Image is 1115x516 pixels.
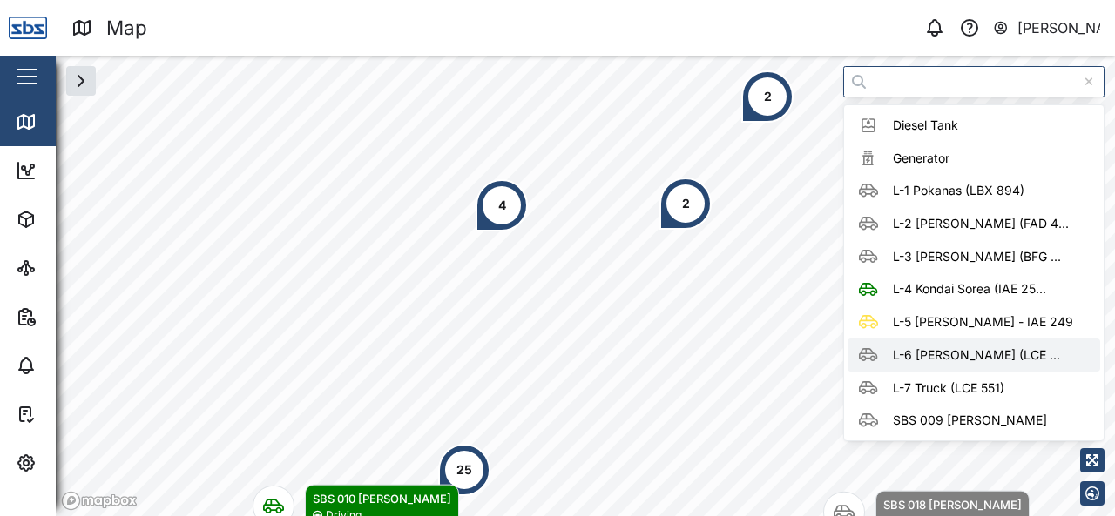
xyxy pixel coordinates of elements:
[764,87,772,106] div: 2
[45,453,107,472] div: Settings
[893,379,1004,398] div: L-7 Truck (LCE 551)
[893,247,1061,266] div: L-3 [PERSON_NAME] (BFG ...
[476,179,528,231] div: Map marker
[883,496,1022,513] div: SBS 018 [PERSON_NAME]
[893,411,1047,430] div: SBS 009 [PERSON_NAME]
[45,356,99,375] div: Alarms
[1017,17,1101,39] div: [PERSON_NAME]
[893,181,1024,200] div: L-1 Pokanas (LBX 894)
[893,214,1069,233] div: L-2 [PERSON_NAME] (FAD 4...
[893,312,1073,332] div: L-5 [PERSON_NAME] - IAE 249
[45,210,99,229] div: Assets
[61,491,138,511] a: Mapbox logo
[992,16,1101,40] button: [PERSON_NAME]
[45,161,124,180] div: Dashboard
[45,258,87,278] div: Sites
[843,66,1105,97] input: Search by People, Asset, Geozone or Place
[313,490,451,507] div: SBS 010 [PERSON_NAME]
[659,178,712,230] div: Map marker
[893,149,949,168] div: Generator
[45,112,84,131] div: Map
[438,444,490,496] div: Map marker
[498,196,506,215] div: 4
[106,13,147,44] div: Map
[456,460,472,479] div: 25
[9,9,47,47] img: Main Logo
[682,194,690,213] div: 2
[45,405,93,424] div: Tasks
[893,116,958,135] div: Diesel Tank
[56,56,1115,516] canvas: Map
[893,279,1046,298] div: L-4 Kondai Sorea (IAE 25...
[45,307,105,326] div: Reports
[893,345,1060,365] div: L-6 [PERSON_NAME] (LCE ...
[741,70,794,123] div: Map marker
